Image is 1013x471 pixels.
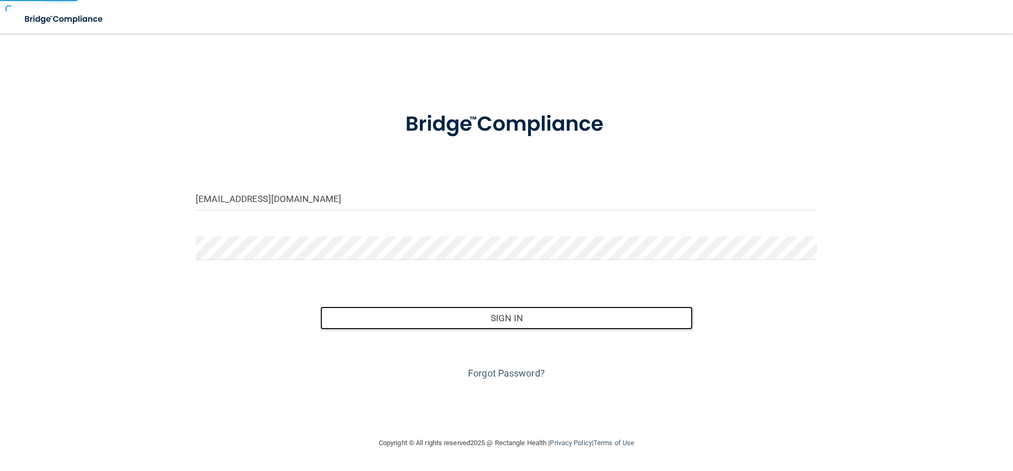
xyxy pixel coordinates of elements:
input: Email [196,187,817,210]
a: Terms of Use [594,439,634,447]
img: bridge_compliance_login_screen.278c3ca4.svg [384,97,629,152]
a: Forgot Password? [468,368,545,379]
div: Copyright © All rights reserved 2025 @ Rectangle Health | | [314,426,699,460]
a: Privacy Policy [550,439,591,447]
img: bridge_compliance_login_screen.278c3ca4.svg [16,8,113,30]
button: Sign In [320,306,693,330]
